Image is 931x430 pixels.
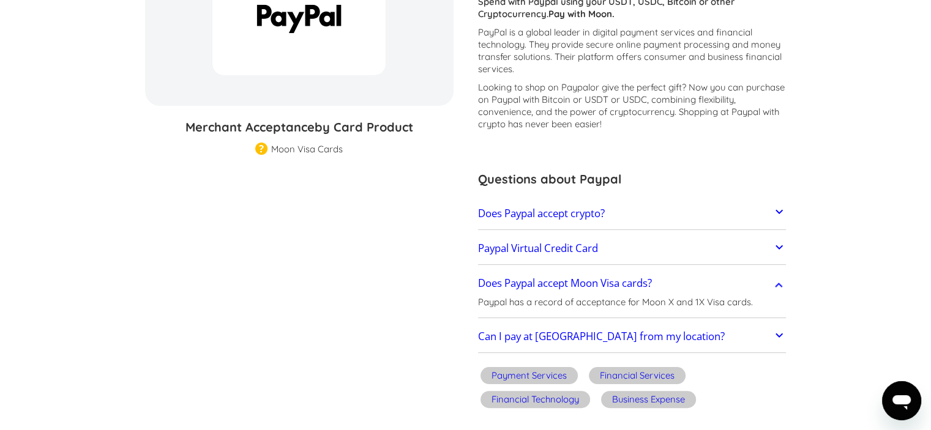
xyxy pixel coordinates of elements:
a: Business Expense [599,389,698,413]
a: Financial Technology [478,389,593,413]
p: Paypal has a record of acceptance for Moon X and 1X Visa cards. [478,296,753,308]
div: Financial Services [600,369,675,382]
div: Business Expense [612,393,685,406]
span: or give the perfect gift [590,81,682,93]
p: Looking to shop on Paypal ? Now you can purchase on Paypal with Bitcoin or USDT or USDC, combinin... [478,81,787,130]
iframe: Button to launch messaging window [882,381,921,420]
p: PayPal is a global leader in digital payment services and financial technology. They provide secu... [478,26,787,75]
div: Payment Services [492,369,567,382]
strong: Pay with Moon. [548,8,615,20]
a: Payment Services [478,365,580,389]
a: Can I pay at [GEOGRAPHIC_DATA] from my location? [478,324,787,350]
h3: Questions about Paypal [478,170,787,188]
a: Financial Services [586,365,688,389]
div: Moon Visa Cards [271,143,343,155]
a: Does Paypal accept Moon Visa cards? [478,270,787,296]
a: Paypal Virtual Credit Card [478,235,787,261]
h2: Paypal Virtual Credit Card [478,242,598,254]
h2: Does Paypal accept crypto? [478,207,605,220]
h2: Can I pay at [GEOGRAPHIC_DATA] from my location? [478,330,725,343]
a: Does Paypal accept crypto? [478,201,787,226]
div: Financial Technology [492,393,579,406]
h3: Merchant Acceptance [145,118,454,136]
span: by Card Product [315,119,413,135]
h2: Does Paypal accept Moon Visa cards? [478,277,652,289]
